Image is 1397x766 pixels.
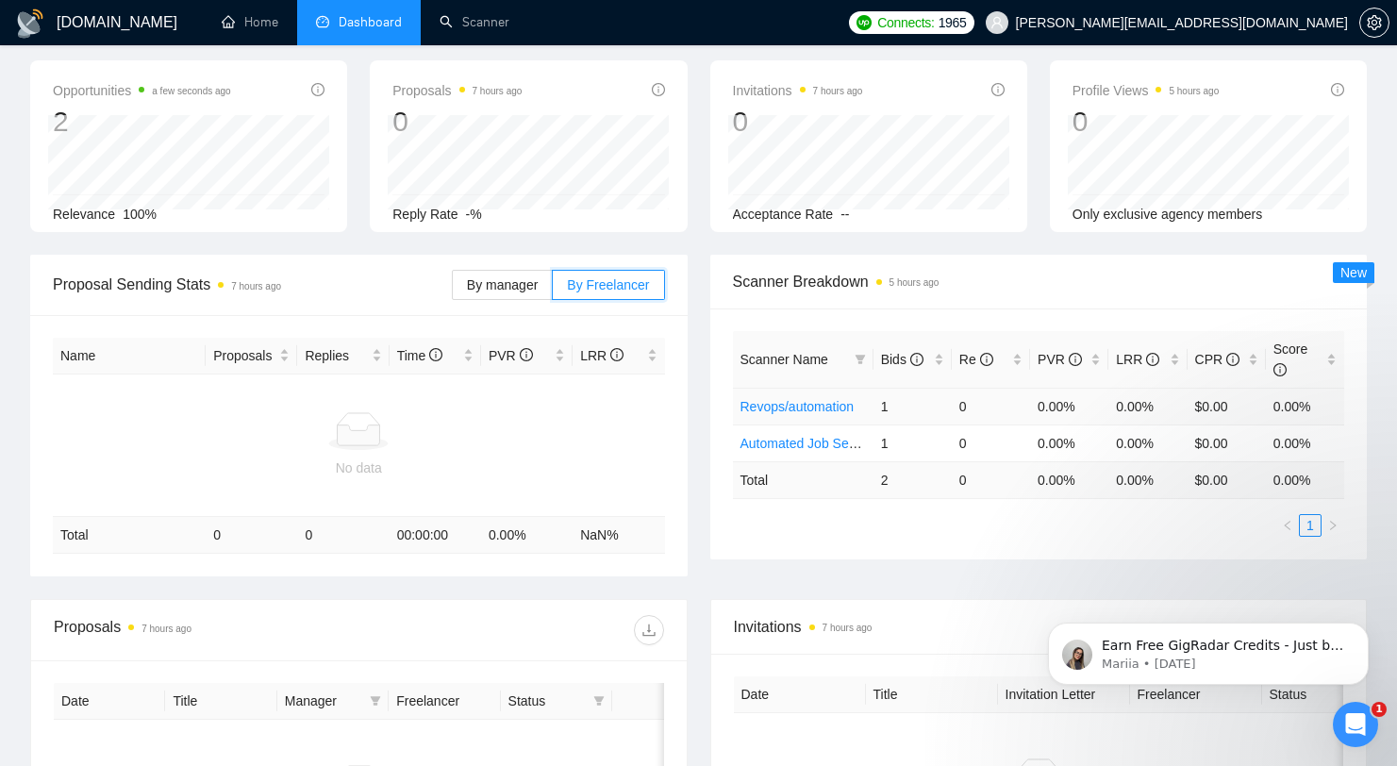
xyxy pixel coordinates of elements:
span: Proposals [392,79,522,102]
span: By Freelancer [567,277,649,292]
span: Score [1273,341,1308,377]
li: Next Page [1322,514,1344,537]
a: Automated Job Search [740,436,874,451]
span: By manager [467,277,538,292]
span: info-circle [1069,353,1082,366]
time: 7 hours ago [231,281,281,291]
span: filter [366,687,385,715]
td: 0.00 % [481,517,573,554]
td: 2 [873,461,952,498]
th: Name [53,338,206,375]
td: 0.00% [1108,425,1187,461]
span: Invitations [734,615,1344,639]
time: a few seconds ago [152,86,230,96]
a: searchScanner [440,14,509,30]
span: Bids [881,352,923,367]
td: Total [53,517,206,554]
td: 0 [206,517,297,554]
div: 0 [733,104,863,140]
span: filter [593,695,605,707]
td: Total [733,461,873,498]
span: Scanner Name [740,352,828,367]
span: info-circle [910,353,923,366]
span: Connects: [877,12,934,33]
span: setting [1360,15,1389,30]
span: left [1282,520,1293,531]
td: 0 [952,388,1030,425]
span: filter [855,354,866,365]
td: $0.00 [1188,425,1266,461]
td: 0.00% [1030,388,1108,425]
th: Date [734,676,866,713]
th: Replies [297,338,389,375]
time: 7 hours ago [813,86,863,96]
span: Manager [285,691,362,711]
a: 1 [1300,515,1321,536]
span: info-circle [520,348,533,361]
td: 1 [873,388,952,425]
span: info-circle [1226,353,1239,366]
span: right [1327,520,1339,531]
span: info-circle [1331,83,1344,96]
span: info-circle [1273,363,1287,376]
a: homeHome [222,14,278,30]
span: info-circle [311,83,324,96]
td: $ 0.00 [1188,461,1266,498]
div: 0 [392,104,522,140]
button: left [1276,514,1299,537]
time: 7 hours ago [141,624,191,634]
span: CPR [1195,352,1239,367]
td: 0.00% [1030,425,1108,461]
div: No data [60,458,657,478]
span: Time [397,348,442,363]
span: Only exclusive agency members [1073,207,1263,222]
td: 0 [297,517,389,554]
span: Relevance [53,207,115,222]
span: PVR [1038,352,1082,367]
img: logo [15,8,45,39]
span: 1965 [939,12,967,33]
span: info-circle [991,83,1005,96]
span: info-circle [980,353,993,366]
td: 0.00 % [1266,461,1344,498]
div: 0 [1073,104,1220,140]
button: right [1322,514,1344,537]
iframe: Intercom live chat [1333,702,1378,747]
img: upwork-logo.png [856,15,872,30]
span: dashboard [316,15,329,28]
span: Acceptance Rate [733,207,834,222]
span: 100% [123,207,157,222]
iframe: Intercom notifications message [1020,583,1397,715]
span: download [635,623,663,638]
div: Proposals [54,615,358,645]
th: Title [866,676,998,713]
button: download [634,615,664,645]
th: Freelancer [389,683,500,720]
span: Dashboard [339,14,402,30]
th: Date [54,683,165,720]
span: info-circle [429,348,442,361]
span: Reply Rate [392,207,457,222]
td: 0.00% [1108,388,1187,425]
li: Previous Page [1276,514,1299,537]
span: LRR [580,348,624,363]
time: 5 hours ago [1169,86,1219,96]
td: 0.00% [1266,425,1344,461]
span: filter [370,695,381,707]
span: info-circle [652,83,665,96]
th: Invitation Letter [998,676,1130,713]
span: Proposal Sending Stats [53,273,452,296]
td: 0 [952,461,1030,498]
td: $0.00 [1188,388,1266,425]
time: 7 hours ago [823,623,873,633]
a: setting [1359,15,1389,30]
span: -% [466,207,482,222]
span: Invitations [733,79,863,102]
span: info-circle [1146,353,1159,366]
span: 1 [1372,702,1387,717]
span: filter [851,345,870,374]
